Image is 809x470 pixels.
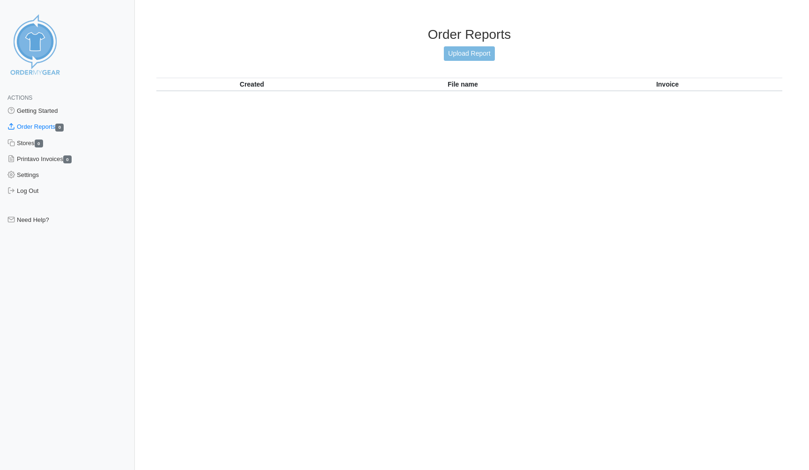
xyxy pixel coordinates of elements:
[156,78,347,91] th: Created
[55,124,64,132] span: 0
[7,95,32,101] span: Actions
[578,78,757,91] th: Invoice
[444,46,494,61] a: Upload Report
[347,78,578,91] th: File name
[35,140,43,147] span: 0
[63,155,72,163] span: 0
[156,27,782,43] h3: Order Reports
